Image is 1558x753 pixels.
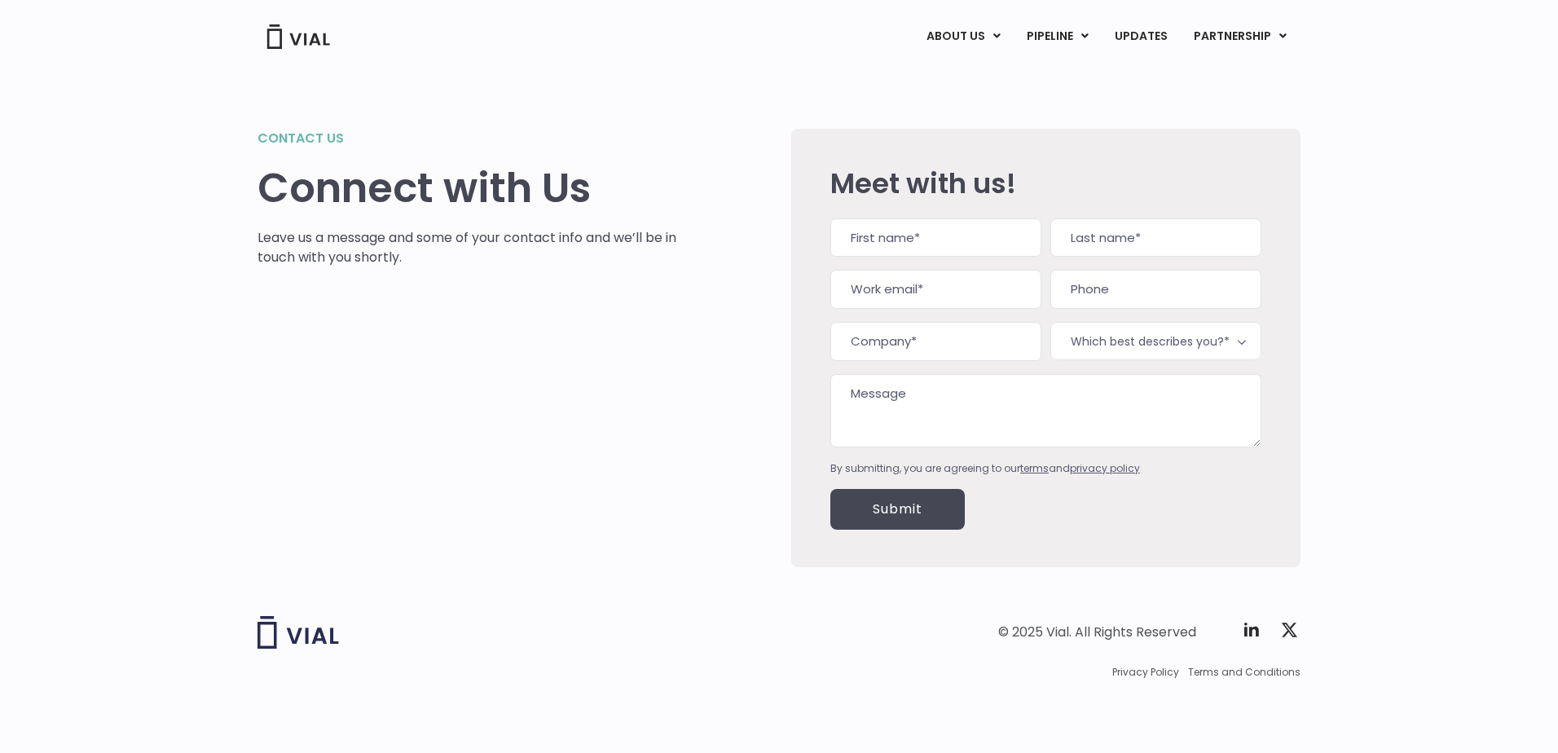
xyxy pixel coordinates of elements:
h2: Meet with us! [830,168,1261,199]
a: terms [1020,461,1049,475]
span: Which best describes you?* [1050,322,1261,360]
input: Submit [830,489,965,530]
h2: Contact us [257,129,677,148]
img: Vial Logo [266,24,331,49]
p: Leave us a message and some of your contact info and we’ll be in touch with you shortly. [257,228,677,267]
input: First name* [830,218,1041,258]
img: Vial logo wih "Vial" spelled out [257,616,339,649]
a: PIPELINEMenu Toggle [1014,23,1101,51]
h1: Connect with Us [257,165,677,212]
a: UPDATES [1102,23,1180,51]
a: Privacy Policy [1112,665,1179,680]
a: PARTNERSHIPMenu Toggle [1181,23,1300,51]
a: privacy policy [1070,461,1140,475]
input: Phone [1050,270,1261,309]
a: Terms and Conditions [1188,665,1301,680]
div: © 2025 Vial. All Rights Reserved [998,623,1196,641]
input: Work email* [830,270,1041,309]
input: Company* [830,322,1041,361]
a: ABOUT USMenu Toggle [913,23,1013,51]
div: By submitting, you are agreeing to our and [830,461,1261,476]
input: Last name* [1050,218,1261,258]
